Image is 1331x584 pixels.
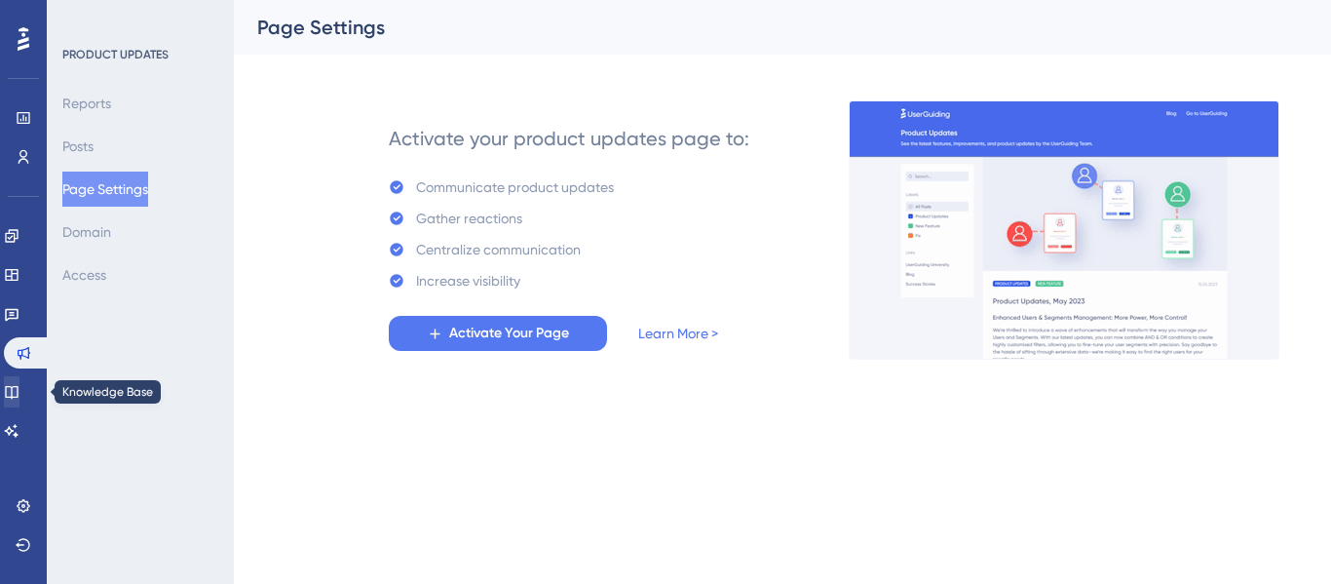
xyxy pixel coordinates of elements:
[416,269,520,292] div: Increase visibility
[257,14,1259,41] div: Page Settings
[62,86,111,121] button: Reports
[389,125,749,152] div: Activate your product updates page to:
[62,172,148,207] button: Page Settings
[416,175,614,199] div: Communicate product updates
[62,214,111,250] button: Domain
[638,322,718,345] a: Learn More >
[449,322,569,345] span: Activate Your Page
[389,316,607,351] button: Activate Your Page
[416,238,581,261] div: Centralize communication
[62,129,94,164] button: Posts
[849,100,1279,360] img: 253145e29d1258e126a18a92d52e03bb.gif
[416,207,522,230] div: Gather reactions
[62,257,106,292] button: Access
[62,47,169,62] div: PRODUCT UPDATES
